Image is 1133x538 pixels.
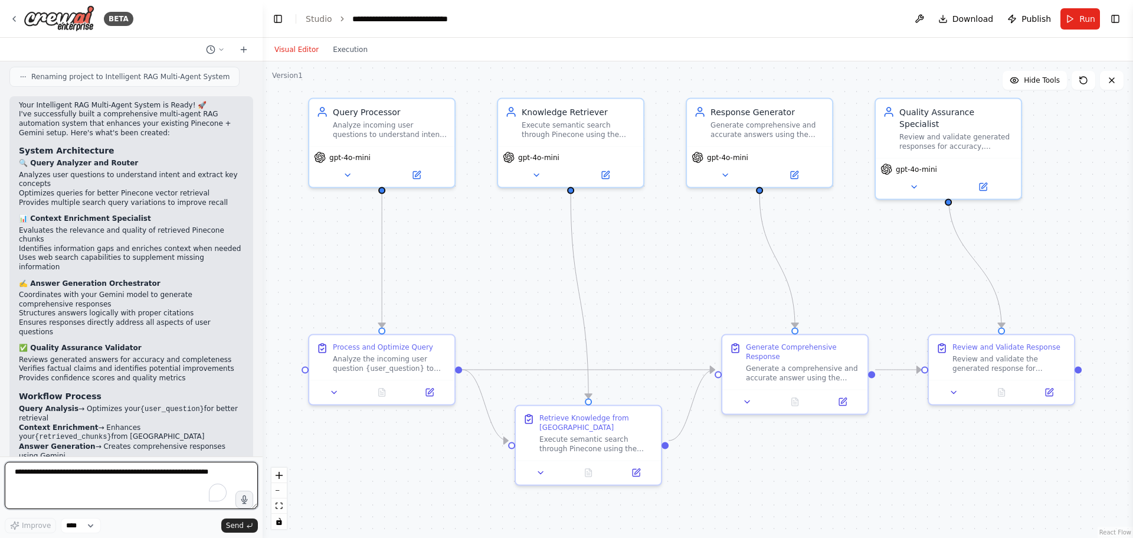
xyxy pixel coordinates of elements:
img: Logo [24,5,94,32]
li: Evaluates the relevance and quality of retrieved Pinecone chunks [19,226,244,244]
div: Process and Optimize QueryAnalyze the incoming user question {user_question} to understand the in... [308,334,456,406]
span: Download [952,13,994,25]
strong: Workflow Process [19,392,101,401]
g: Edge from 153b57ab-afa4-4829-8995-fb905e33d252 to 733350a8-103d-4d64-88f5-2f141234de4b [942,194,1007,328]
div: Retrieve Knowledge from [GEOGRAPHIC_DATA] [539,413,654,432]
button: Open in side panel [572,168,638,182]
button: No output available [564,466,614,480]
li: Ensures responses directly address all aspects of user questions [19,318,244,337]
li: Verifies factual claims and identifies potential improvements [19,364,244,374]
div: Quality Assurance SpecialistReview and validate generated responses for accuracy, completeness, r... [875,98,1022,200]
div: Generate Comprehensive ResponseGenerate a comprehensive and accurate answer using the retrieved k... [721,334,869,415]
button: No output available [770,395,820,409]
button: Run [1060,8,1100,30]
div: BETA [104,12,133,26]
div: Response Generator [710,106,825,118]
button: Open in side panel [822,395,863,409]
button: Open in side panel [383,168,450,182]
button: fit view [271,498,287,514]
button: Send [221,519,258,533]
div: Execute semantic search through Pinecone using the optimized query to extract the top 3 most rele... [522,120,636,139]
span: Hide Tools [1024,76,1060,85]
div: Review and validate generated responses for accuracy, completeness, relevance to the user questio... [899,132,1014,151]
div: Retrieve Knowledge from [GEOGRAPHIC_DATA]Execute semantic search through Pinecone using the optim... [515,405,662,486]
button: Click to speak your automation idea [235,491,253,508]
li: Analyzes user questions to understand intent and extract key concepts [19,171,244,189]
span: gpt-4o-mini [518,153,559,162]
button: No output available [977,386,1027,400]
span: Send [226,521,244,530]
g: Edge from a91ae4f7-18c6-47ab-88c6-fa1e1c191a86 to e214db62-1123-4716-9835-d8faf3a9bd5e [565,194,594,399]
div: Generate comprehensive and accurate answers using the retrieved knowledge chunks from [GEOGRAPHIC... [710,120,825,139]
div: Review and Validate ResponseReview and validate the generated response for accuracy, completeness... [928,334,1075,406]
span: Publish [1021,13,1051,25]
strong: System Architecture [19,146,114,155]
button: zoom in [271,468,287,483]
div: Analyze the incoming user question {user_question} to understand the intent, extract key concepts... [333,354,447,373]
button: Download [934,8,998,30]
button: Open in side panel [1029,386,1069,400]
li: Uses web search capabilities to supplement missing information [19,253,244,272]
span: Run [1079,13,1095,25]
g: Edge from 89e0e007-4d23-420c-b6f0-e15df7ab9dc4 to 5b4fdce8-075b-4a99-9c8f-cb522453b8ba [754,194,801,328]
button: Start a new chat [234,43,253,57]
g: Edge from e214db62-1123-4716-9835-d8faf3a9bd5e to 5b4fdce8-075b-4a99-9c8f-cb522453b8ba [669,364,715,446]
button: Hide left sidebar [270,11,286,27]
strong: 🔍 Query Analyzer and Router [19,159,138,167]
div: Query ProcessorAnalyze incoming user questions to understand intent, extract key concepts, and op... [308,98,456,188]
button: Improve [5,518,56,533]
span: Renaming project to Intelligent RAG Multi-Agent System [31,72,230,81]
p: I've successfully built a comprehensive multi-agent RAG automation system that enhances your exis... [19,110,244,138]
code: {user_question} [140,405,204,413]
span: Improve [22,521,51,530]
strong: Answer Generation [19,442,96,451]
button: Execution [326,43,375,57]
button: Show right sidebar [1107,11,1124,27]
button: Visual Editor [267,43,326,57]
span: gpt-4o-mini [896,165,937,174]
div: Generate Comprehensive Response [746,343,860,361]
a: React Flow attribution [1099,529,1131,536]
button: toggle interactivity [271,514,287,529]
g: Edge from 5b4fdce8-075b-4a99-9c8f-cb522453b8ba to 733350a8-103d-4d64-88f5-2f141234de4b [875,364,921,376]
g: Edge from 4c9b5904-3439-4b9a-ad7d-41086cc1569d to bf6fc594-ea04-4a24-82f9-0ab7797ad01f [376,194,388,328]
h2: Your Intelligent RAG Multi-Agent System is Ready! 🚀 [19,101,244,110]
div: Review and validate the generated response for accuracy, completeness, and relevance to the user ... [952,354,1067,373]
code: {retrieved_chunks} [35,433,112,441]
button: Open in side panel [615,466,656,480]
span: gpt-4o-mini [707,153,748,162]
button: Open in side panel [761,168,827,182]
g: Edge from bf6fc594-ea04-4a24-82f9-0ab7797ad01f to 5b4fdce8-075b-4a99-9c8f-cb522453b8ba [462,364,715,376]
div: Execute semantic search through Pinecone using the optimized query from the Query Processor. Extr... [539,435,654,454]
li: Structures answers logically with proper citations [19,309,244,318]
div: Query Processor [333,106,447,118]
div: Generate a comprehensive and accurate answer using the retrieved knowledge chunks from [GEOGRAPHI... [746,364,860,383]
div: Process and Optimize Query [333,343,433,352]
textarea: To enrich screen reader interactions, please activate Accessibility in Grammarly extension settings [5,462,258,509]
button: zoom out [271,483,287,498]
button: Publish [1003,8,1056,30]
a: Studio [306,14,332,24]
div: Review and Validate Response [952,343,1060,352]
li: Provides confidence scores and quality metrics [19,374,244,383]
strong: Context Enrichment [19,423,98,432]
li: → Creates comprehensive responses using Gemini [19,442,244,461]
div: Knowledge Retriever [522,106,636,118]
span: gpt-4o-mini [329,153,371,162]
button: Open in side panel [949,180,1016,194]
div: Knowledge RetrieverExecute semantic search through Pinecone using the optimized query to extract ... [497,98,644,188]
li: Identifies information gaps and enriches context when needed [19,244,244,254]
li: Provides multiple search query variations to improve recall [19,198,244,208]
button: No output available [357,386,407,400]
strong: ✍️ Answer Generation Orchestrator [19,279,161,288]
div: Version 1 [272,71,303,80]
g: Edge from bf6fc594-ea04-4a24-82f9-0ab7797ad01f to e214db62-1123-4716-9835-d8faf3a9bd5e [462,364,508,446]
li: Optimizes queries for better Pinecone vector retrieval [19,189,244,198]
div: Response GeneratorGenerate comprehensive and accurate answers using the retrieved knowledge chunk... [686,98,833,188]
li: Reviews generated answers for accuracy and completeness [19,356,244,365]
strong: ✅ Quality Assurance Validator [19,344,142,352]
button: Hide Tools [1003,71,1067,90]
li: Coordinates with your Gemini model to generate comprehensive responses [19,291,244,309]
div: Quality Assurance Specialist [899,106,1014,130]
div: Analyze incoming user questions to understand intent, extract key concepts, and optimize queries ... [333,120,447,139]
